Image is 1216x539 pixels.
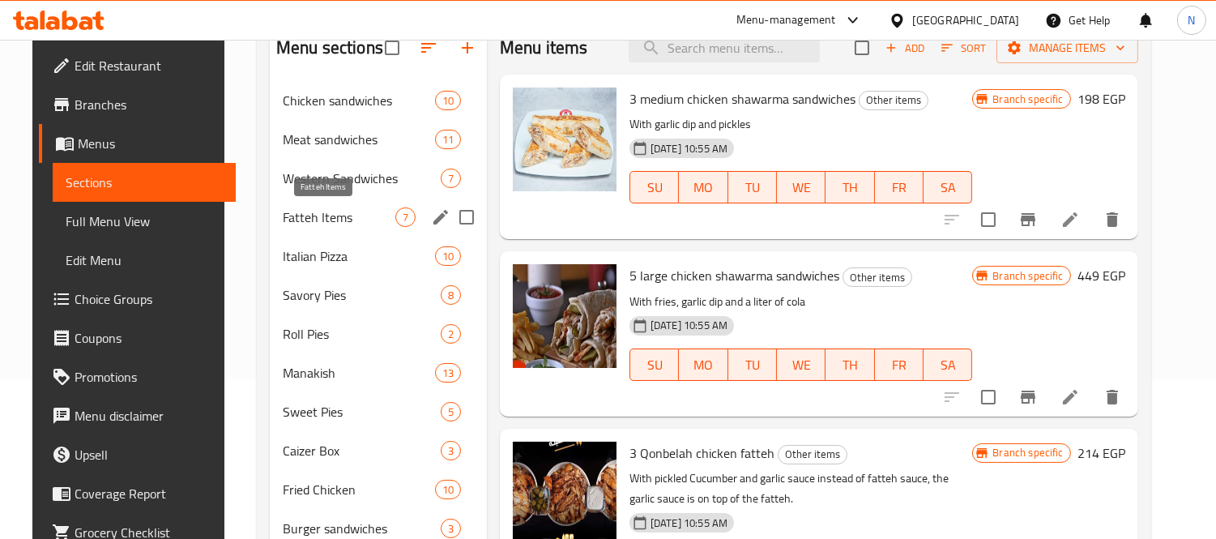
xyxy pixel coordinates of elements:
span: Italian Pizza [283,246,435,266]
span: MO [685,353,721,377]
a: Coupons [39,319,236,357]
a: Coverage Report [39,474,236,513]
p: With garlic dip and pickles [629,114,972,135]
div: items [441,519,461,538]
div: Menu-management [736,11,836,30]
span: MO [685,176,721,199]
span: WE [783,176,819,199]
div: items [395,207,416,227]
span: Sort items [931,36,996,61]
span: [DATE] 10:55 AM [644,515,734,531]
div: Italian Pizza10 [270,237,487,276]
div: items [435,130,461,149]
span: 3 medium chicken shawarma sandwiches [629,87,855,111]
span: TU [735,176,770,199]
span: 10 [436,482,460,498]
button: Manage items [996,33,1138,63]
span: Select to update [971,203,1005,237]
span: Meat sandwiches [283,130,435,149]
span: Select to update [971,380,1005,414]
span: TH [832,353,868,377]
div: Manakish13 [270,353,487,392]
div: Caizer Box3 [270,431,487,470]
span: Edit Menu [66,250,223,270]
button: Sort [937,36,990,61]
span: 7 [442,171,460,186]
span: Add [883,39,927,58]
button: WE [777,349,826,381]
span: Other items [860,91,928,109]
span: 5 [442,404,460,420]
button: MO [679,171,727,203]
button: FR [875,171,924,203]
h6: 198 EGP [1077,88,1125,110]
span: [DATE] 10:55 AM [644,318,734,333]
span: Caizer Box [283,441,441,460]
span: Upsell [75,445,223,464]
button: edit [429,205,453,229]
span: Coverage Report [75,484,223,503]
img: 3 medium chicken shawarma sandwiches [513,88,617,191]
span: Branches [75,95,223,114]
div: Sweet Pies5 [270,392,487,431]
div: items [441,285,461,305]
a: Promotions [39,357,236,396]
span: N [1188,11,1195,29]
a: Edit Menu [53,241,236,280]
span: Other items [779,445,847,464]
span: Branch specific [986,445,1069,460]
span: Branch specific [986,92,1069,107]
span: Fatteh Items [283,207,395,227]
span: 10 [436,249,460,264]
div: items [435,91,461,110]
span: Choice Groups [75,289,223,309]
span: Add item [879,36,931,61]
div: Other items [843,267,912,287]
div: Other items [859,91,928,110]
button: Add [879,36,931,61]
span: Western Sandwiches [283,169,441,188]
span: 7 [396,210,415,225]
button: WE [777,171,826,203]
button: SU [629,349,679,381]
button: Branch-specific-item [1009,200,1047,239]
p: With fries, garlic dip and a liter of cola [629,292,972,312]
div: Savory Pies8 [270,276,487,314]
span: [DATE] 10:55 AM [644,141,734,156]
span: 3 Qonbelah chicken fatteh [629,441,774,465]
span: 8 [442,288,460,303]
span: SA [930,353,966,377]
span: Chicken sandwiches [283,91,435,110]
button: SA [924,171,972,203]
span: Other items [843,268,911,287]
button: delete [1093,378,1132,417]
span: FR [881,176,917,199]
div: items [441,324,461,344]
div: Chicken sandwiches10 [270,81,487,120]
h6: 449 EGP [1077,264,1125,287]
div: Roll Pies2 [270,314,487,353]
div: Western Sandwiches7 [270,159,487,198]
span: Burger sandwiches [283,519,441,538]
button: SA [924,349,972,381]
button: FR [875,349,924,381]
div: Sweet Pies [283,402,441,421]
span: SA [930,176,966,199]
span: FR [881,353,917,377]
span: Savory Pies [283,285,441,305]
a: Choice Groups [39,280,236,319]
span: 13 [436,366,460,381]
span: Edit Restaurant [75,56,223,75]
span: Manakish [283,363,435,383]
div: Roll Pies [283,324,441,344]
a: Branches [39,85,236,124]
a: Upsell [39,435,236,474]
span: Select section [845,31,879,65]
h2: Menu items [500,36,588,60]
span: Select all sections [375,31,409,65]
button: delete [1093,200,1132,239]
